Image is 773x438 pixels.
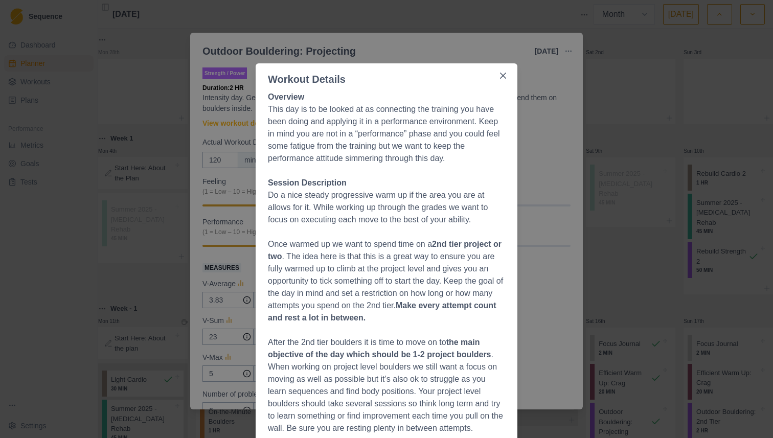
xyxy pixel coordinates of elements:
strong: Overview [268,93,304,101]
p: After the 2nd tier boulders it is time to move on to . When working on project level boulders we ... [268,336,505,434]
p: This day is to be looked at as connecting the training you have been doing and applying it in a p... [268,103,505,165]
button: Close [495,67,511,84]
header: Workout Details [256,63,517,87]
p: Do a nice steady progressive warm up if the area you are at allows for it. While working up throu... [268,189,505,226]
strong: Session Description [268,178,347,187]
p: Once warmed up we want to spend time on a . The idea here is that this is a great way to ensure y... [268,238,505,324]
